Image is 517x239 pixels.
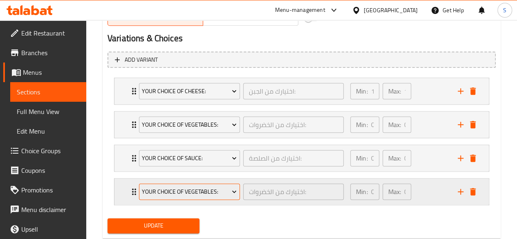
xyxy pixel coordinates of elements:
[107,141,496,175] li: Expand
[21,165,80,175] span: Coupons
[114,78,489,104] div: Expand
[388,120,401,130] p: Max:
[3,63,86,82] a: Menus
[10,82,86,102] a: Sections
[139,116,240,133] button: Your Choice of Vegetables:
[114,112,489,138] div: Expand
[3,161,86,180] a: Coupons
[107,51,496,68] button: Add variant
[503,6,506,15] span: S
[3,43,86,63] a: Branches
[111,12,200,24] span: Active
[356,153,367,163] p: Min:
[454,185,467,198] button: add
[139,183,240,200] button: Your Choice of Vegetables:
[467,152,479,164] button: delete
[17,126,80,136] span: Edit Menu
[17,87,80,97] span: Sections
[467,118,479,131] button: delete
[21,146,80,156] span: Choice Groups
[356,120,367,130] p: Min:
[3,23,86,43] a: Edit Restaurant
[142,120,237,130] span: Your Choice of Vegetables:
[467,185,479,198] button: delete
[139,83,240,99] button: Your Choice of Cheese:
[324,13,375,23] span: Exclude from GEM
[3,219,86,239] a: Upsell
[142,86,237,96] span: Your Choice of Cheese:
[17,107,80,116] span: Full Menu View
[107,218,200,233] button: Update
[388,187,401,197] p: Max:
[3,141,86,161] a: Choice Groups
[275,5,325,15] div: Menu-management
[114,221,193,231] span: Update
[21,28,80,38] span: Edit Restaurant
[21,185,80,195] span: Promotions
[21,48,80,58] span: Branches
[388,153,401,163] p: Max:
[356,187,367,197] p: Min:
[3,200,86,219] a: Menu disclaimer
[114,179,489,205] div: Expand
[23,67,80,77] span: Menus
[125,55,158,65] span: Add variant
[21,224,80,234] span: Upsell
[10,102,86,121] a: Full Menu View
[107,108,496,141] li: Expand
[142,187,237,197] span: Your Choice of Vegetables:
[454,152,467,164] button: add
[139,150,240,166] button: Your Choice of Sauce:
[454,118,467,131] button: add
[114,145,489,171] div: Expand
[356,86,367,96] p: Min:
[21,205,80,214] span: Menu disclaimer
[3,180,86,200] a: Promotions
[454,85,467,97] button: add
[388,86,401,96] p: Max:
[107,32,496,45] h2: Variations & Choices
[107,74,496,108] li: Expand
[107,175,496,208] li: Expand
[206,12,295,24] span: Inactive
[10,121,86,141] a: Edit Menu
[364,6,418,15] div: [GEOGRAPHIC_DATA]
[142,153,237,163] span: Your Choice of Sauce:
[467,85,479,97] button: delete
